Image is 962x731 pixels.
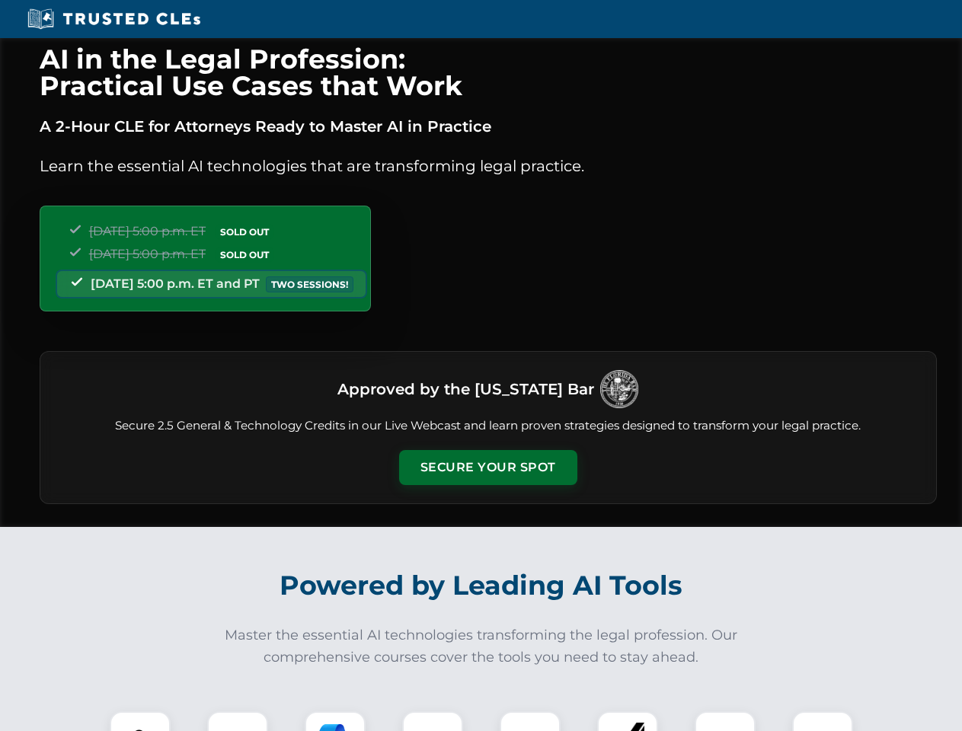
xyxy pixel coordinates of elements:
h2: Powered by Leading AI Tools [59,559,903,612]
span: [DATE] 5:00 p.m. ET [89,247,206,261]
span: [DATE] 5:00 p.m. ET [89,224,206,238]
button: Secure Your Spot [399,450,577,485]
p: A 2-Hour CLE for Attorneys Ready to Master AI in Practice [40,114,937,139]
span: SOLD OUT [215,224,274,240]
img: Trusted CLEs [23,8,205,30]
p: Learn the essential AI technologies that are transforming legal practice. [40,154,937,178]
p: Master the essential AI technologies transforming the legal profession. Our comprehensive courses... [215,624,748,669]
h3: Approved by the [US_STATE] Bar [337,375,594,403]
p: Secure 2.5 General & Technology Credits in our Live Webcast and learn proven strategies designed ... [59,417,918,435]
img: Logo [600,370,638,408]
h1: AI in the Legal Profession: Practical Use Cases that Work [40,46,937,99]
span: SOLD OUT [215,247,274,263]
